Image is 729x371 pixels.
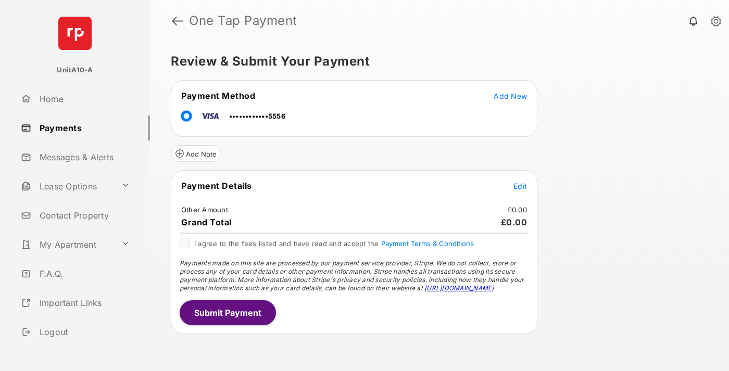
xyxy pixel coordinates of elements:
[17,145,150,170] a: Messages & Alerts
[381,239,474,248] button: I agree to the fees listed and have read and accept the
[229,112,285,120] span: ••••••••••••5556
[181,205,229,214] td: Other Amount
[494,91,527,101] button: Add New
[513,181,527,191] button: Edit
[58,17,92,50] img: svg+xml;base64,PHN2ZyB4bWxucz0iaHR0cDovL3d3dy53My5vcmcvMjAwMC9zdmciIHdpZHRoPSI2NCIgaGVpZ2h0PSI2NC...
[181,181,252,191] span: Payment Details
[180,300,276,325] button: Submit Payment
[17,290,134,315] a: Important Links
[507,205,527,214] td: £0.00
[171,145,221,162] button: Add Note
[57,65,93,75] p: UnitA10-A
[171,55,700,68] h5: Review & Submit Your Payment
[17,116,150,140] a: Payments
[180,259,524,292] span: Payments made on this site are processed by our payment service provider, Stripe. We do not colle...
[17,319,150,344] a: Logout
[17,232,117,257] a: My Apartment
[501,217,527,227] span: £0.00
[17,261,150,286] a: F.A.Q.
[17,203,150,228] a: Contact Property
[424,284,494,292] a: [URL][DOMAIN_NAME]
[181,217,232,227] span: Grand Total
[181,91,255,101] span: Payment Method
[17,86,150,111] a: Home
[17,174,117,199] a: Lease Options
[513,182,527,190] span: Edit
[494,92,527,100] span: Add New
[194,239,474,248] span: I agree to the fees listed and have read and accept the
[189,15,297,27] strong: One Tap Payment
